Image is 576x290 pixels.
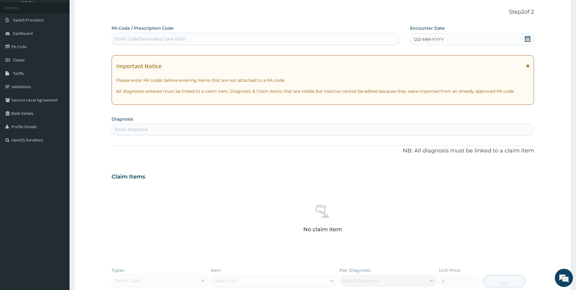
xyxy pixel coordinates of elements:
[112,9,534,15] p: Step 2 of 2
[414,36,444,42] span: DD-MM-YYYY
[112,25,174,31] label: PA Code / Prescription Code
[112,174,145,180] h3: Claim Items
[410,25,445,31] label: Encounter Date
[116,77,529,83] p: Please enter PA codes before entering items that are not attached to a PA code
[116,63,161,69] h1: Important Notice
[303,226,342,232] p: No claim item
[112,147,534,155] p: NB: All diagnosis must be linked to a claim item
[115,126,148,132] div: Enter diagnosis
[112,116,133,122] label: Diagnosis
[21,0,36,5] a: Online
[13,17,44,23] span: Switch Providers
[116,88,529,94] p: All diagnoses entered must be linked to a claim item. Diagnosis & Claim Items that are visible bu...
[115,36,186,42] div: Enter Code(Secondary Care Only)
[13,57,25,63] span: Claims
[13,71,24,76] span: Tariffs
[13,31,33,36] span: Dashboard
